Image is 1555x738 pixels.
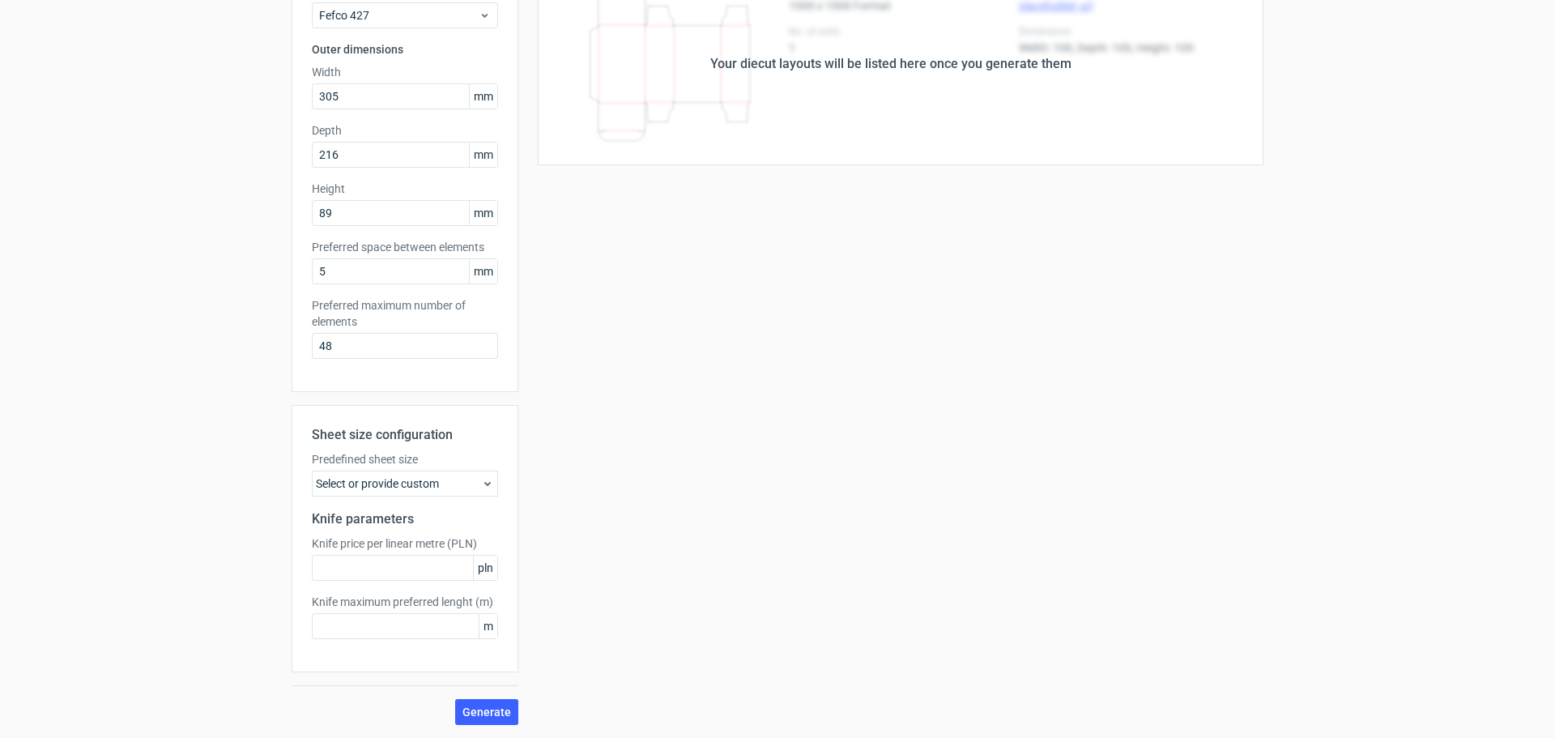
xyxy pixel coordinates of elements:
label: Height [312,181,498,197]
span: mm [469,143,497,167]
span: Fefco 427 [319,7,479,23]
span: pln [473,556,497,580]
label: Knife maximum preferred lenght (m) [312,594,498,610]
div: Select or provide custom [312,471,498,497]
label: Preferred maximum number of elements [312,297,498,330]
span: mm [469,259,497,284]
label: Width [312,64,498,80]
span: Generate [462,706,511,718]
span: mm [469,201,497,225]
button: Generate [455,699,518,725]
span: m [479,614,497,638]
h3: Outer dimensions [312,41,498,58]
span: mm [469,84,497,109]
label: Knife price per linear metre (PLN) [312,535,498,552]
h2: Sheet size configuration [312,425,498,445]
div: Your diecut layouts will be listed here once you generate them [710,54,1071,74]
label: Depth [312,122,498,139]
label: Preferred space between elements [312,239,498,255]
h2: Knife parameters [312,510,498,529]
label: Predefined sheet size [312,451,498,467]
